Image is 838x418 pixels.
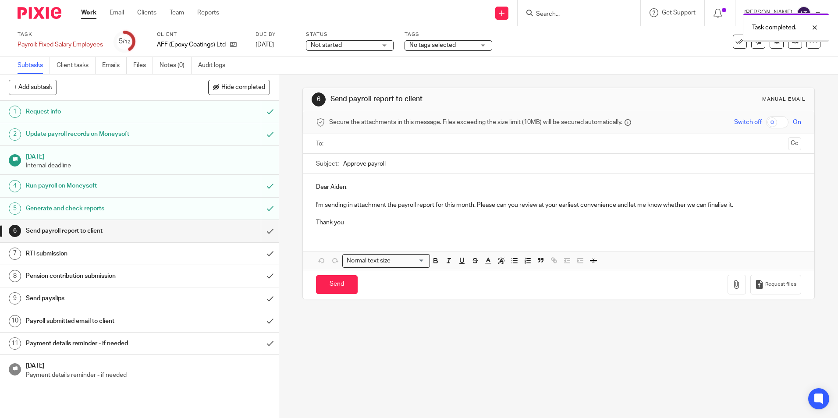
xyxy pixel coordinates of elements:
a: Client tasks [57,57,96,74]
a: Notes (0) [160,57,192,74]
input: Search for option [393,256,425,266]
button: + Add subtask [9,80,57,95]
p: Task completed. [752,23,796,32]
h1: Request info [26,105,177,118]
p: Internal deadline [26,161,270,170]
div: 9 [9,292,21,305]
label: Subject: [316,159,339,168]
p: I'm sending in attachment the payroll report for this month. Please can you review at your earlie... [316,201,801,209]
span: [DATE] [256,42,274,48]
h1: Update payroll records on Moneysoft [26,128,177,141]
label: To: [316,139,326,148]
p: Payment details reminder - if needed [26,371,270,379]
span: Switch off [734,118,762,127]
label: Due by [256,31,295,38]
span: On [793,118,801,127]
a: Team [170,8,184,17]
h1: [DATE] [26,359,270,370]
span: Normal text size [344,256,392,266]
h1: Send payslips [26,292,177,305]
div: 2 [9,128,21,141]
label: Tags [405,31,492,38]
p: AFF (Epoxy Coatings) Ltd [157,40,226,49]
img: svg%3E [797,6,811,20]
img: Pixie [18,7,61,19]
span: No tags selected [409,42,456,48]
h1: Send payroll report to client [330,95,577,104]
a: Clients [137,8,156,17]
h1: Run payroll on Moneysoft [26,179,177,192]
div: 5 [9,202,21,215]
a: Email [110,8,124,17]
button: Hide completed [208,80,270,95]
div: 10 [9,315,21,327]
div: 4 [9,180,21,192]
div: Manual email [762,96,806,103]
h1: Payment details reminder - if needed [26,337,177,350]
div: Payroll: Fixed Salary Employees [18,40,103,49]
span: Not started [311,42,342,48]
div: 6 [312,92,326,106]
div: Search for option [342,254,430,268]
a: Emails [102,57,127,74]
span: Secure the attachments in this message. Files exceeding the size limit (10MB) will be secured aut... [329,118,622,127]
span: Hide completed [221,84,265,91]
a: Subtasks [18,57,50,74]
div: 5 [119,36,131,46]
h1: Payroll submitted email to client [26,315,177,328]
h1: Send payroll report to client [26,224,177,237]
div: 7 [9,248,21,260]
div: 11 [9,337,21,350]
label: Task [18,31,103,38]
button: Cc [788,137,801,150]
label: Status [306,31,394,38]
h1: Generate and check reports [26,202,177,215]
p: Dear Aiden, [316,183,801,191]
label: Client [157,31,245,38]
button: Request files [750,275,801,294]
div: 1 [9,106,21,118]
a: Audit logs [198,57,232,74]
h1: Pension contribution submission [26,269,177,283]
a: Work [81,8,96,17]
p: Thank you [316,218,801,227]
span: Request files [765,281,796,288]
small: /12 [123,39,131,44]
input: Send [316,275,358,294]
h1: [DATE] [26,150,270,161]
div: 6 [9,225,21,237]
a: Files [133,57,153,74]
h1: RTI submission [26,247,177,260]
a: Reports [197,8,219,17]
div: 8 [9,270,21,282]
